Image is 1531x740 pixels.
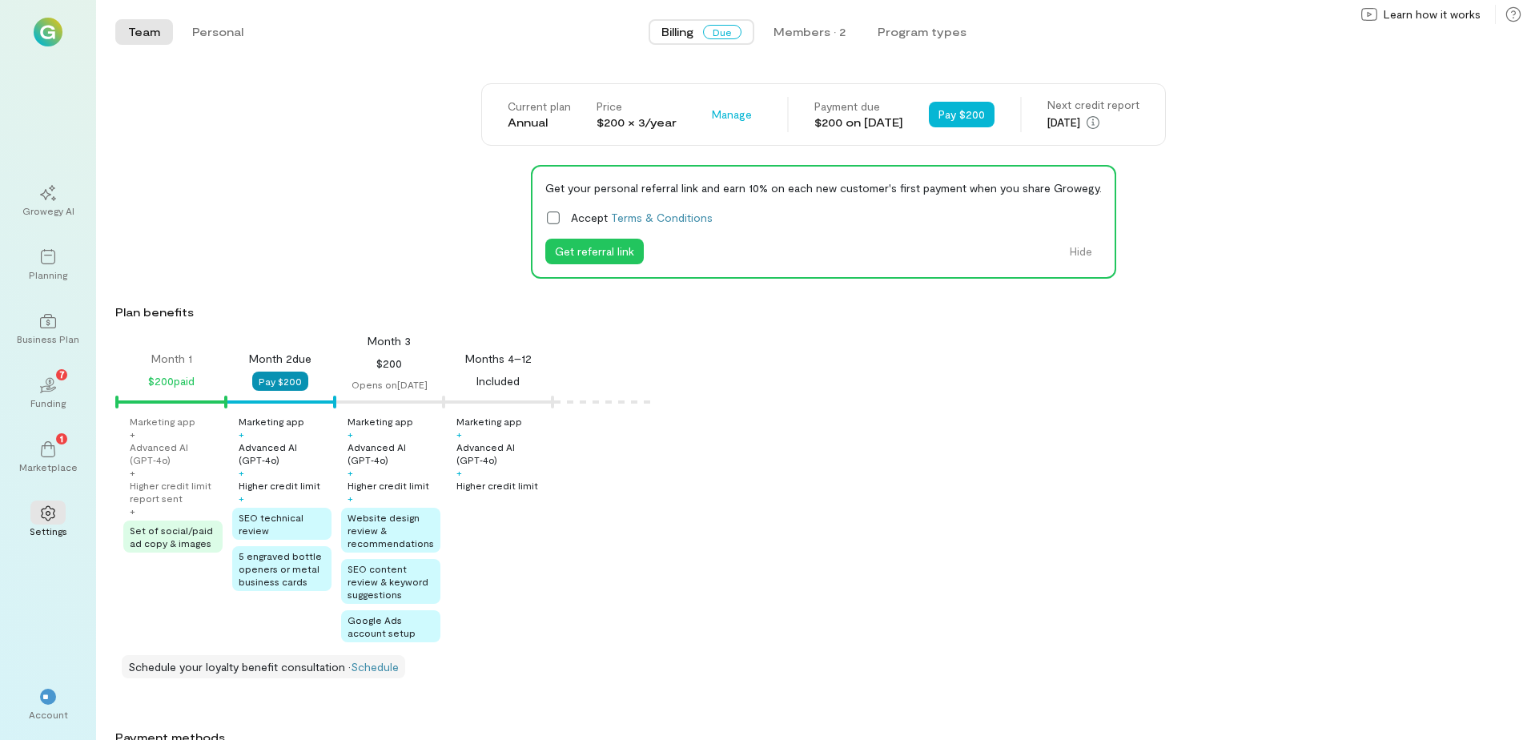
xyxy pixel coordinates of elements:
[456,440,549,466] div: Advanced AI (GPT‑4o)
[456,466,462,479] div: +
[59,367,65,381] span: 7
[60,431,63,445] span: 1
[348,563,428,600] span: SEO content review & keyword suggestions
[376,354,402,373] div: $200
[19,364,77,422] a: Funding
[1047,97,1139,113] div: Next credit report
[348,415,413,428] div: Marketing app
[1047,113,1139,132] div: [DATE]
[239,512,303,536] span: SEO technical review
[368,333,411,349] div: Month 3
[29,268,67,281] div: Planning
[703,25,741,39] span: Due
[151,351,192,367] div: Month 1
[348,512,434,549] span: Website design review & recommendations
[19,300,77,358] a: Business Plan
[130,415,195,428] div: Marketing app
[19,172,77,230] a: Growegy AI
[571,209,713,226] span: Accept
[130,479,223,505] div: Higher credit limit report sent
[29,708,68,721] div: Account
[19,493,77,550] a: Settings
[929,102,995,127] button: Pay $200
[239,479,320,492] div: Higher credit limit
[239,466,244,479] div: +
[712,107,752,123] span: Manage
[348,492,353,505] div: +
[545,239,644,264] button: Get referral link
[865,19,979,45] button: Program types
[148,372,195,391] div: $200 paid
[239,440,332,466] div: Advanced AI (GPT‑4o)
[239,415,304,428] div: Marketing app
[348,440,440,466] div: Advanced AI (GPT‑4o)
[249,351,311,367] div: Month 2 due
[130,428,135,440] div: +
[130,466,135,479] div: +
[508,115,571,131] div: Annual
[239,550,322,587] span: 5 engraved bottle openers or metal business cards
[239,428,244,440] div: +
[761,19,858,45] button: Members · 2
[22,204,74,217] div: Growegy AI
[17,332,79,345] div: Business Plan
[1384,6,1481,22] span: Learn how it works
[508,99,571,115] div: Current plan
[115,19,173,45] button: Team
[456,428,462,440] div: +
[545,179,1102,196] div: Get your personal referral link and earn 10% on each new customer's first payment when you share ...
[19,236,77,294] a: Planning
[252,372,308,391] button: Pay $200
[774,24,846,40] div: Members · 2
[661,24,693,40] span: Billing
[348,466,353,479] div: +
[130,525,213,549] span: Set of social/paid ad copy & images
[348,428,353,440] div: +
[30,396,66,409] div: Funding
[30,525,67,537] div: Settings
[348,614,416,638] span: Google Ads account setup
[456,415,522,428] div: Marketing app
[348,479,429,492] div: Higher credit limit
[239,492,244,505] div: +
[128,660,351,674] span: Schedule your loyalty benefit consultation ·
[649,19,754,45] button: BillingDue
[456,479,538,492] div: Higher credit limit
[597,115,677,131] div: $200 × 3/year
[476,372,520,391] div: Included
[352,378,428,391] div: Opens on [DATE]
[19,460,78,473] div: Marketplace
[19,428,77,486] a: Marketplace
[611,211,713,224] a: Terms & Conditions
[1060,239,1102,264] button: Hide
[179,19,256,45] button: Personal
[702,102,761,127] button: Manage
[597,99,677,115] div: Price
[814,99,903,115] div: Payment due
[115,304,1525,320] div: Plan benefits
[130,440,223,466] div: Advanced AI (GPT‑4o)
[465,351,532,367] div: Months 4–12
[130,505,135,517] div: +
[351,660,399,674] a: Schedule
[814,115,903,131] div: $200 on [DATE]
